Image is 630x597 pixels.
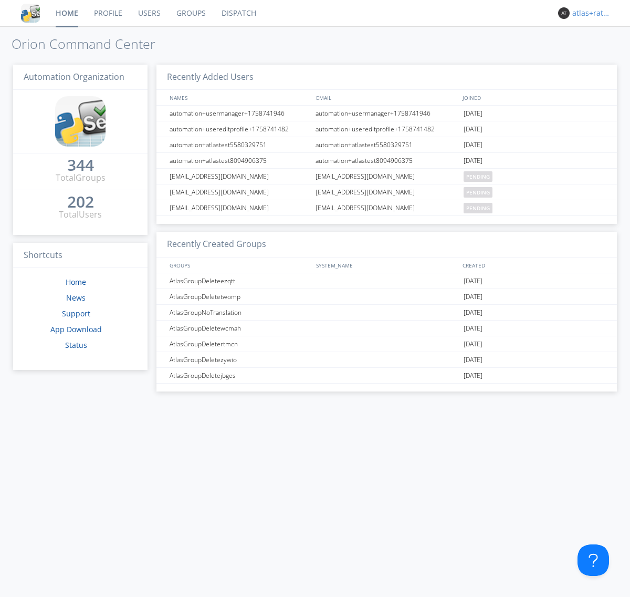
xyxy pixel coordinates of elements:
[464,336,482,352] span: [DATE]
[313,121,461,137] div: automation+usereditprofile+1758741482
[167,169,312,184] div: [EMAIL_ADDRESS][DOMAIN_NAME]
[167,200,312,215] div: [EMAIL_ADDRESS][DOMAIN_NAME]
[62,308,90,318] a: Support
[313,258,460,273] div: SYSTEM_NAME
[460,258,607,273] div: CREATED
[156,153,617,169] a: automation+atlastest8094906375automation+atlastest8094906375[DATE]
[464,352,482,368] span: [DATE]
[167,184,312,200] div: [EMAIL_ADDRESS][DOMAIN_NAME]
[464,137,482,153] span: [DATE]
[464,273,482,289] span: [DATE]
[67,160,94,172] a: 344
[167,305,312,320] div: AtlasGroupNoTranslation
[167,258,311,273] div: GROUPS
[464,106,482,121] span: [DATE]
[167,121,312,137] div: automation+usereditprofile+1758741482
[156,121,617,137] a: automation+usereditprofile+1758741482automation+usereditprofile+1758741482[DATE]
[167,106,312,121] div: automation+usermanager+1758741946
[464,153,482,169] span: [DATE]
[167,321,312,336] div: AtlasGroupDeletewcmah
[65,340,87,350] a: Status
[66,277,86,287] a: Home
[313,169,461,184] div: [EMAIL_ADDRESS][DOMAIN_NAME]
[156,65,617,90] h3: Recently Added Users
[464,121,482,137] span: [DATE]
[167,289,312,304] div: AtlasGroupDeletetwomp
[167,273,312,289] div: AtlasGroupDeleteezqtt
[464,305,482,321] span: [DATE]
[156,352,617,368] a: AtlasGroupDeletezywio[DATE]
[464,171,492,182] span: pending
[464,187,492,198] span: pending
[313,184,461,200] div: [EMAIL_ADDRESS][DOMAIN_NAME]
[167,336,312,352] div: AtlasGroupDeletertmcn
[55,96,106,147] img: cddb5a64eb264b2086981ab96f4c1ba7
[464,368,482,384] span: [DATE]
[167,137,312,152] div: automation+atlastest5580329751
[156,273,617,289] a: AtlasGroupDeleteezqtt[DATE]
[313,90,460,105] div: EMAIL
[167,153,312,168] div: automation+atlastest8094906375
[156,169,617,184] a: [EMAIL_ADDRESS][DOMAIN_NAME][EMAIL_ADDRESS][DOMAIN_NAME]pending
[167,368,312,383] div: AtlasGroupDeletejbges
[24,71,124,83] span: Automation Organization
[156,321,617,336] a: AtlasGroupDeletewcmah[DATE]
[156,289,617,305] a: AtlasGroupDeletetwomp[DATE]
[156,137,617,153] a: automation+atlastest5580329751automation+atlastest5580329751[DATE]
[50,324,102,334] a: App Download
[167,90,311,105] div: NAMES
[313,200,461,215] div: [EMAIL_ADDRESS][DOMAIN_NAME]
[313,106,461,121] div: automation+usermanager+1758741946
[156,184,617,200] a: [EMAIL_ADDRESS][DOMAIN_NAME][EMAIL_ADDRESS][DOMAIN_NAME]pending
[156,232,617,258] h3: Recently Created Groups
[67,160,94,170] div: 344
[464,321,482,336] span: [DATE]
[13,243,148,269] h3: Shortcuts
[464,289,482,305] span: [DATE]
[313,153,461,168] div: automation+atlastest8094906375
[67,197,94,207] div: 202
[67,197,94,209] a: 202
[313,137,461,152] div: automation+atlastest5580329751
[156,368,617,384] a: AtlasGroupDeletejbges[DATE]
[460,90,607,105] div: JOINED
[572,8,612,18] div: atlas+ratelimit
[577,544,609,576] iframe: Toggle Customer Support
[558,7,570,19] img: 373638.png
[156,336,617,352] a: AtlasGroupDeletertmcn[DATE]
[156,106,617,121] a: automation+usermanager+1758741946automation+usermanager+1758741946[DATE]
[56,172,106,184] div: Total Groups
[21,4,40,23] img: cddb5a64eb264b2086981ab96f4c1ba7
[59,209,102,221] div: Total Users
[66,293,86,303] a: News
[156,200,617,216] a: [EMAIL_ADDRESS][DOMAIN_NAME][EMAIL_ADDRESS][DOMAIN_NAME]pending
[156,305,617,321] a: AtlasGroupNoTranslation[DATE]
[167,352,312,367] div: AtlasGroupDeletezywio
[464,203,492,213] span: pending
